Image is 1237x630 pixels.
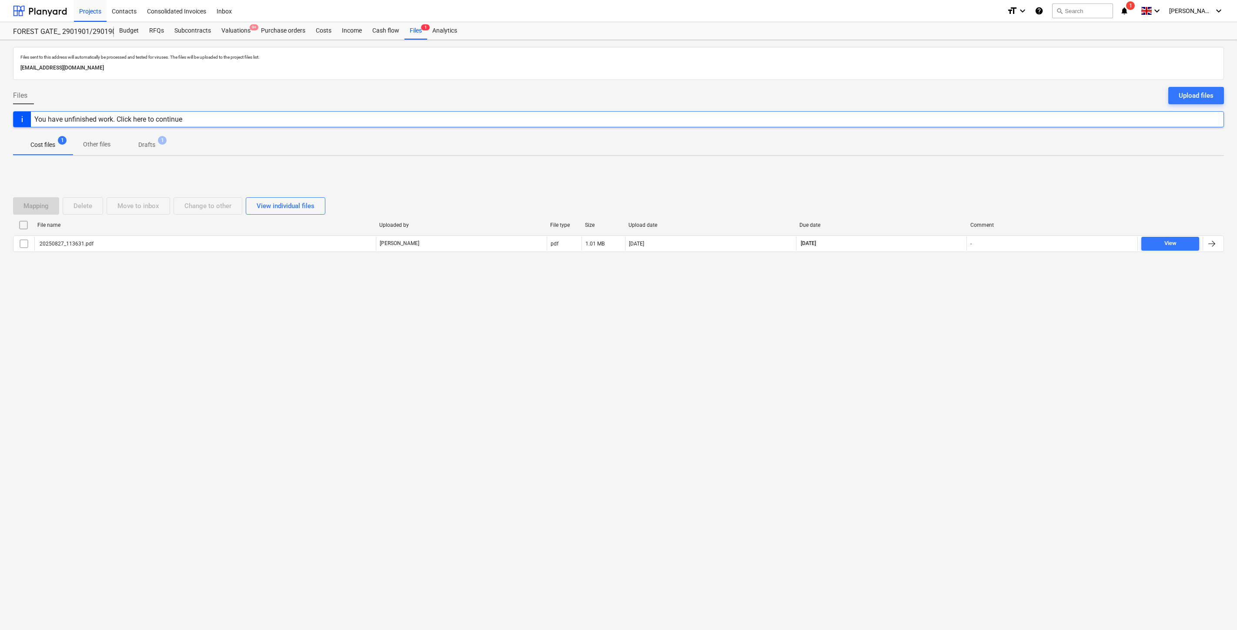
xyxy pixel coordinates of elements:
p: Other files [83,140,110,149]
a: Valuations9+ [216,22,256,40]
i: Knowledge base [1035,6,1043,16]
div: Files [405,22,427,40]
button: Upload files [1168,87,1224,104]
a: Income [337,22,367,40]
div: View [1164,239,1177,249]
p: [PERSON_NAME] [380,240,419,247]
div: Due date [799,222,963,228]
div: FOREST GATE_ 2901901/2901902/2901903 [13,27,104,36]
a: RFQs [144,22,169,40]
span: [PERSON_NAME] [1169,7,1213,14]
a: Files1 [405,22,427,40]
div: [DATE] [629,241,644,247]
div: 1.01 MB [585,241,605,247]
div: File type [550,222,578,228]
div: Comment [970,222,1134,228]
div: pdf [551,241,558,247]
p: Drafts [138,140,155,149]
span: 1 [158,136,167,145]
i: notifications [1120,6,1129,16]
iframe: Chat Widget [1194,588,1237,630]
div: - [970,241,972,247]
span: 1 [58,136,67,145]
span: [DATE] [800,240,817,247]
button: Search [1052,3,1113,18]
span: 9+ [250,24,258,30]
div: Upload date [629,222,792,228]
span: 1 [421,24,430,30]
a: Budget [114,22,144,40]
button: View [1141,237,1199,251]
a: Cash flow [367,22,405,40]
span: search [1056,7,1063,14]
p: Files sent to this address will automatically be processed and tested for viruses. The files will... [20,54,1217,60]
p: [EMAIL_ADDRESS][DOMAIN_NAME] [20,63,1217,73]
div: Uploaded by [379,222,543,228]
a: Purchase orders [256,22,311,40]
span: Files [13,90,27,101]
div: File name [37,222,372,228]
div: You have unfinished work. Click here to continue [34,115,182,123]
div: Size [585,222,622,228]
div: 20250827_113631.pdf [38,241,94,247]
i: keyboard_arrow_down [1214,6,1224,16]
span: 1 [1126,1,1135,10]
p: Cost files [30,140,55,149]
div: View individual files [257,200,314,212]
a: Analytics [427,22,462,40]
i: keyboard_arrow_down [1017,6,1028,16]
i: format_size [1007,6,1017,16]
i: keyboard_arrow_down [1152,6,1162,16]
a: Costs [311,22,337,40]
a: Subcontracts [169,22,216,40]
button: View individual files [246,197,325,215]
div: Valuations [216,22,256,40]
div: Upload files [1179,90,1214,101]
